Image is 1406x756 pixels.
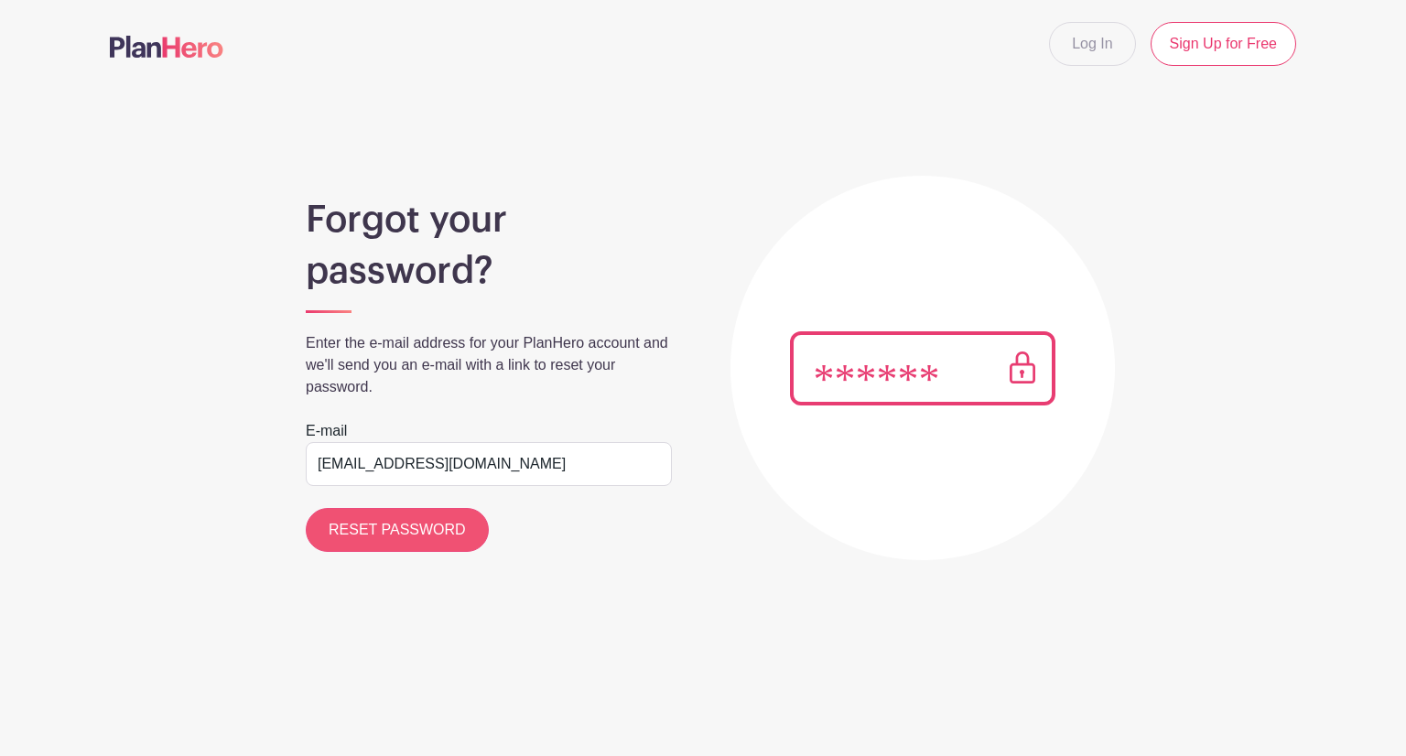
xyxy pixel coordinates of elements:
a: Sign Up for Free [1151,22,1296,66]
h1: password? [306,249,672,293]
img: Pass [790,331,1055,405]
label: E-mail [306,420,347,442]
a: Log In [1049,22,1135,66]
img: logo-507f7623f17ff9eddc593b1ce0a138ce2505c220e1c5a4e2b4648c50719b7d32.svg [110,36,223,58]
h1: Forgot your [306,198,672,242]
input: e.g. julie@eventco.com [306,442,672,486]
p: Enter the e-mail address for your PlanHero account and we'll send you an e-mail with a link to re... [306,332,672,398]
input: RESET PASSWORD [306,508,489,552]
